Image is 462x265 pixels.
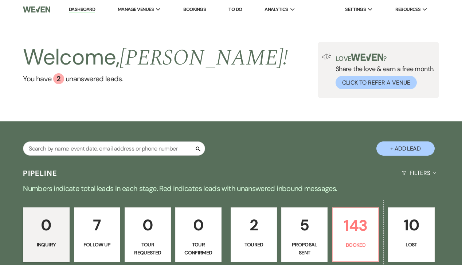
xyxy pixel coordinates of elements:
a: 0Inquiry [23,207,69,262]
span: Analytics [265,6,288,13]
a: 7Follow Up [74,207,120,262]
p: 7 [79,213,115,237]
p: 0 [28,213,64,237]
p: Tour Requested [129,241,166,257]
div: Share the love & earn a free month. [331,54,435,89]
h2: Welcome, [23,42,288,73]
img: Weven Logo [23,2,50,17]
a: 0Tour Confirmed [175,207,222,262]
a: 10Lost [388,207,434,262]
p: Lost [393,241,430,249]
span: Manage Venues [118,6,154,13]
p: 10 [393,213,430,237]
p: 2 [235,213,272,237]
p: 0 [129,213,166,237]
a: Dashboard [69,6,95,13]
p: Inquiry [28,241,64,249]
a: To Do [228,6,242,12]
p: Booked [337,241,374,249]
img: weven-logo-green.svg [351,54,383,61]
p: Tour Confirmed [180,241,217,257]
a: You have 2 unanswered leads. [23,73,288,84]
p: 143 [337,213,374,238]
p: 0 [180,213,217,237]
p: 5 [286,213,323,237]
button: + Add Lead [376,141,435,156]
p: Proposal Sent [286,241,323,257]
p: Love ? [336,54,435,62]
p: Follow Up [79,241,115,249]
span: Settings [345,6,366,13]
input: Search by name, event date, email address or phone number [23,141,205,156]
p: Toured [235,241,272,249]
div: 2 [53,73,64,84]
a: Bookings [183,6,206,12]
button: Filters [399,163,439,183]
span: Resources [395,6,420,13]
h3: Pipeline [23,168,57,178]
a: 143Booked [332,207,379,262]
span: [PERSON_NAME] ! [120,41,288,75]
a: 2Toured [231,207,277,262]
a: 0Tour Requested [125,207,171,262]
img: loud-speaker-illustration.svg [322,54,331,59]
button: Click to Refer a Venue [336,76,417,89]
a: 5Proposal Sent [281,207,328,262]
